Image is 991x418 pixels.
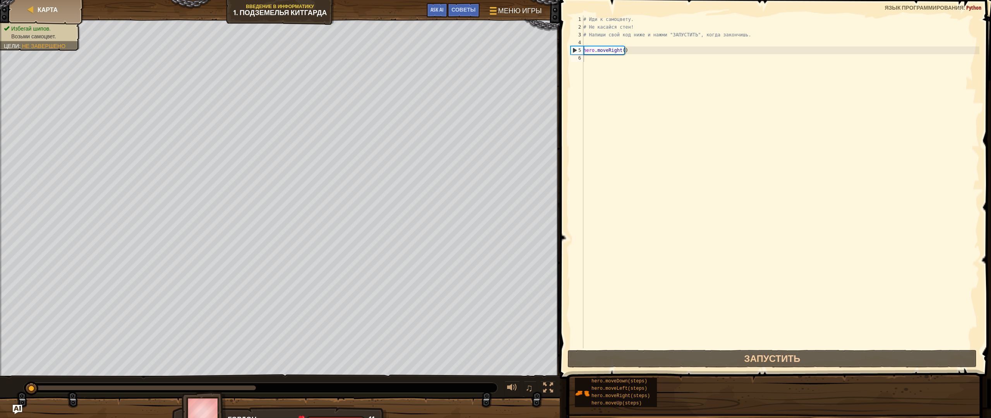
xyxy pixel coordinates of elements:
[571,46,583,54] div: 5
[19,43,22,49] span: :
[571,23,583,31] div: 2
[22,43,65,49] span: Не завершено
[4,25,74,33] li: Избегай шипов.
[571,54,583,62] div: 6
[571,31,583,39] div: 3
[592,393,650,399] span: hero.moveRight(steps)
[524,381,537,397] button: ♫
[4,43,19,49] span: Цели
[540,381,556,397] button: Переключить полноэкранный режим
[964,4,966,11] span: :
[38,5,58,14] span: Карта
[571,39,583,46] div: 4
[592,401,642,406] span: hero.moveUp(steps)
[575,386,590,401] img: portrait.png
[571,15,583,23] div: 1
[451,6,475,13] span: Советы
[568,350,977,368] button: Запустить
[11,26,51,32] span: Избегай шипов.
[592,386,647,391] span: hero.moveLeft(steps)
[11,33,56,39] span: Возьми самоцвет.
[525,382,533,394] span: ♫
[504,381,520,397] button: Регулировать громкость
[592,379,647,384] span: hero.moveDown(steps)
[430,6,444,13] span: Ask AI
[483,3,547,21] button: Меню игры
[13,405,22,414] button: Ask AI
[4,33,74,40] li: Возьми самоцвет.
[498,6,542,16] span: Меню игры
[427,3,447,17] button: Ask AI
[885,4,964,11] span: Язык программирования
[35,5,58,14] a: Карта
[966,4,981,11] span: Python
